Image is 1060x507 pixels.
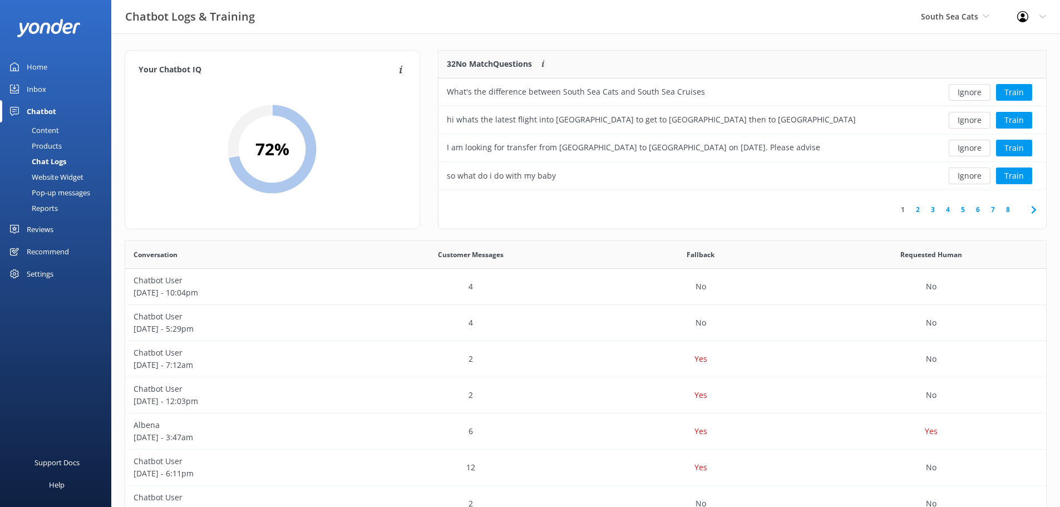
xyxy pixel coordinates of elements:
p: [DATE] - 12:03pm [134,395,347,407]
a: 8 [1000,204,1015,215]
p: [DATE] - 5:29pm [134,323,347,335]
div: Reviews [27,218,53,240]
button: Train [996,84,1032,101]
p: Yes [925,425,938,437]
a: Products [7,138,111,154]
div: Help [49,474,65,496]
p: 4 [469,317,473,329]
p: No [926,353,936,365]
a: Content [7,122,111,138]
p: [DATE] - 10:04pm [134,287,347,299]
div: Support Docs [34,451,80,474]
div: row [125,305,1046,341]
a: 2 [910,204,925,215]
p: [DATE] - 6:11pm [134,467,347,480]
span: South Sea Cats [921,11,978,22]
p: No [926,280,936,293]
a: 6 [970,204,985,215]
p: No [926,461,936,474]
p: Chatbot User [134,455,347,467]
a: 4 [940,204,955,215]
div: Recommend [27,240,69,263]
div: row [125,341,1046,377]
div: Website Widget [7,169,83,185]
p: Yes [694,425,707,437]
p: Chatbot User [134,347,347,359]
a: Chat Logs [7,154,111,169]
p: 12 [466,461,475,474]
span: Conversation [134,249,178,260]
p: Chatbot User [134,274,347,287]
button: Ignore [949,140,990,156]
p: Chatbot User [134,383,347,395]
div: Settings [27,263,53,285]
p: [DATE] - 3:47am [134,431,347,444]
div: row [438,134,1046,162]
div: row [438,78,1046,106]
span: Customer Messages [438,249,504,260]
a: 7 [985,204,1000,215]
div: What's the difference between South Sea Cats and South Sea Cruises [447,86,705,98]
p: 2 [469,353,473,365]
a: 5 [955,204,970,215]
h4: Your Chatbot IQ [139,64,396,76]
button: Ignore [949,84,990,101]
a: Pop-up messages [7,185,111,200]
div: row [125,269,1046,305]
button: Train [996,140,1032,156]
p: Chatbot User [134,311,347,323]
div: Inbox [27,78,46,100]
div: row [125,450,1046,486]
a: Reports [7,200,111,216]
p: Yes [694,461,707,474]
span: Requested Human [900,249,962,260]
p: No [926,389,936,401]
a: 1 [895,204,910,215]
p: No [696,280,706,293]
p: Yes [694,353,707,365]
p: No [926,317,936,329]
a: Website Widget [7,169,111,185]
div: Content [7,122,59,138]
p: 2 [469,389,473,401]
div: Chat Logs [7,154,66,169]
div: Products [7,138,62,154]
span: Fallback [687,249,714,260]
p: Chatbot User [134,491,347,504]
div: Chatbot [27,100,56,122]
div: Reports [7,200,58,216]
img: yonder-white-logo.png [17,19,81,37]
a: 3 [925,204,940,215]
p: 32 No Match Questions [447,58,532,70]
p: [DATE] - 7:12am [134,359,347,371]
div: so what do i do with my baby [447,170,556,182]
div: row [438,162,1046,190]
div: row [125,377,1046,414]
p: 4 [469,280,473,293]
div: row [438,106,1046,134]
button: Ignore [949,112,990,129]
p: No [696,317,706,329]
div: I am looking for transfer from [GEOGRAPHIC_DATA] to [GEOGRAPHIC_DATA] on [DATE]. Please advise [447,141,820,154]
div: row [125,414,1046,450]
div: Home [27,56,47,78]
p: Yes [694,389,707,401]
div: Pop-up messages [7,185,90,200]
button: Train [996,168,1032,184]
h2: 72 % [255,136,289,163]
p: 6 [469,425,473,437]
div: grid [438,78,1046,190]
h3: Chatbot Logs & Training [125,8,255,26]
button: Ignore [949,168,990,184]
button: Train [996,112,1032,129]
p: Albena [134,419,347,431]
div: hi whats the latest flight into [GEOGRAPHIC_DATA] to get to [GEOGRAPHIC_DATA] then to [GEOGRAPHIC... [447,114,856,126]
